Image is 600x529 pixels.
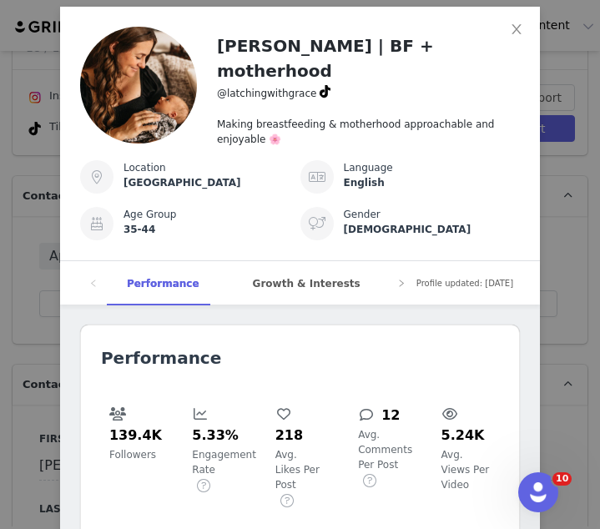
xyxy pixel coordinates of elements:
[13,13,517,32] body: Rich Text Area. Press ALT-0 for help.
[518,472,558,512] iframe: Intercom live chat
[510,23,523,36] i: icon: close
[441,447,492,492] span: Avg. Views Per Video
[397,280,406,288] i: icon: right
[275,447,325,492] span: Avg. Likes Per Post
[192,447,256,477] span: Engagement Rate
[217,33,500,83] h2: [PERSON_NAME] | BF + motherhood
[358,427,412,472] span: Avg. Comments Per Post
[493,7,540,53] button: Close
[217,88,317,99] span: @latchingwithgrace
[441,425,485,446] h5: 5.24K
[344,160,521,175] div: Language
[344,207,521,222] div: Gender
[381,405,400,426] h5: 12
[80,27,197,144] img: v2
[124,207,300,222] div: Age Group
[124,222,300,237] div: 35-44
[107,261,219,306] div: Performance
[344,175,521,190] div: English
[416,264,513,302] span: Profile updated: [DATE]
[344,222,521,237] div: [DEMOGRAPHIC_DATA]
[101,345,499,370] h2: Performance
[89,280,98,288] i: icon: left
[124,175,300,190] div: [GEOGRAPHIC_DATA]
[233,261,381,306] div: Growth & Interests
[552,472,572,486] span: 10
[217,103,500,147] div: Making breastfeeding & motherhood approachable and enjoyable 🌸
[275,425,303,446] h5: 218
[109,447,156,462] span: Followers
[192,425,239,446] h5: 5.33%
[124,160,300,175] div: Location
[109,425,162,446] h5: 139.4K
